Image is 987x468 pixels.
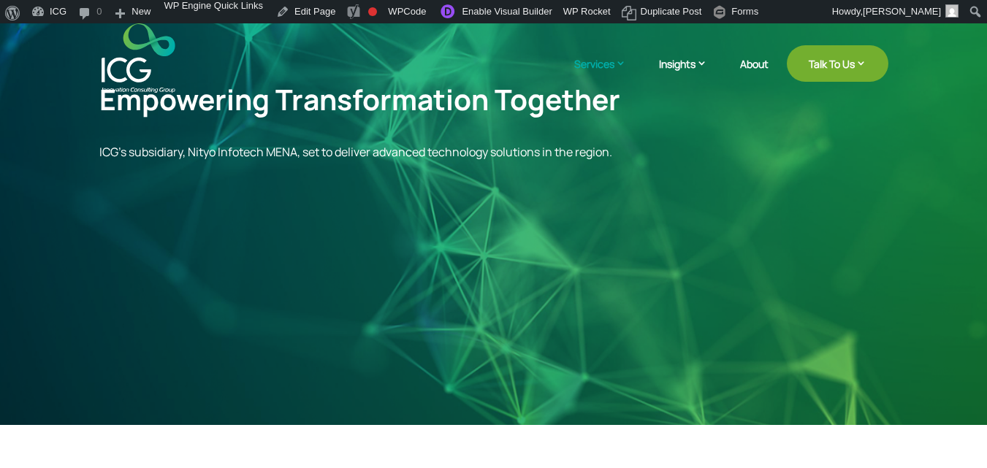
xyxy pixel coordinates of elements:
[132,6,150,29] span: New
[99,144,612,160] span: ICG’s subsidiary, Nityo Infotech MENA, set to deliver advanced technology solutions in the region.
[731,6,758,29] span: Forms
[96,6,102,29] span: 0
[641,6,702,29] span: Duplicate Post
[368,7,377,16] div: Focus keyphrase not set
[740,58,769,93] a: About
[787,45,888,82] a: Talk To Us
[102,23,175,93] img: ICG
[574,56,641,93] a: Services
[659,56,722,93] a: Insights
[863,6,941,17] span: [PERSON_NAME]
[99,80,620,119] span: Empowering Transformation Together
